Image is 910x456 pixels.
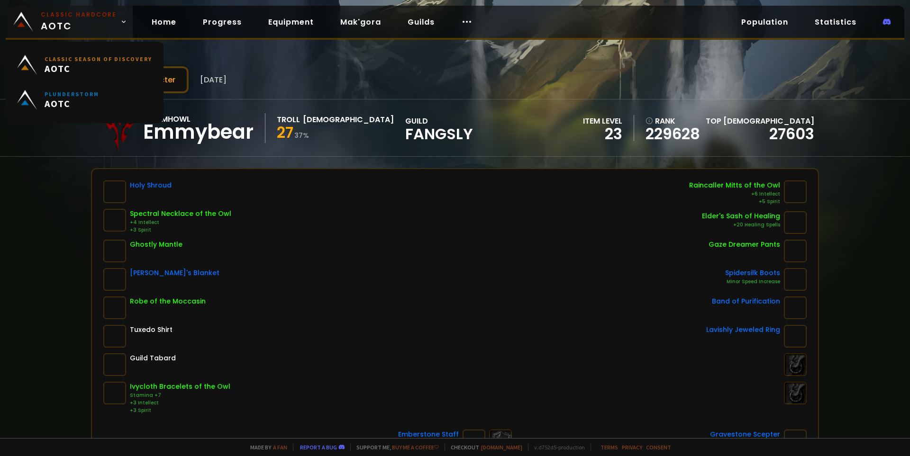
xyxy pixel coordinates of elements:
div: Gravestone Scepter [710,429,780,439]
a: 27603 [769,123,814,144]
a: Home [144,12,184,32]
div: Raincaller Mitts of the Owl [689,180,780,190]
div: rank [646,115,700,127]
img: item-5976 [103,353,126,376]
div: [PERSON_NAME]'s Blanket [130,268,219,278]
img: item-9793 [103,382,126,404]
a: 229628 [646,127,700,141]
a: Progress [195,12,249,32]
a: Terms [601,444,618,451]
span: AOTC [45,63,152,74]
small: Classic Season of Discovery [45,55,152,63]
a: PlunderstormAOTC [11,82,158,117]
div: Emmybear [143,125,254,139]
div: Stamina +7 [130,392,230,399]
div: Ivycloth Bracelets of the Owl [130,382,230,392]
img: item-10034 [103,325,126,348]
a: Guilds [400,12,442,32]
img: item-6465 [103,296,126,319]
div: [DEMOGRAPHIC_DATA] [303,114,394,125]
div: +3 Spirit [130,226,231,234]
a: Privacy [622,444,642,451]
div: Ghostly Mantle [130,240,182,250]
img: item-13005 [103,268,126,291]
div: Doomhowl [143,113,254,125]
span: v. d752d5 - production [528,444,585,451]
small: 37 % [294,131,309,140]
a: Classic Season of DiscoveryAOTC [11,47,158,82]
div: Gaze Dreamer Pants [709,240,780,250]
div: 23 [583,127,622,141]
a: a fan [273,444,287,451]
div: Robe of the Moccasin [130,296,206,306]
span: [DEMOGRAPHIC_DATA] [723,116,814,126]
div: Spidersilk Boots [725,268,780,278]
img: item-14191 [784,180,807,203]
div: Elder's Sash of Healing [702,211,780,221]
img: item-6903 [784,240,807,262]
a: Mak'gora [333,12,389,32]
img: item-12047 [103,209,126,232]
a: Report a bug [300,444,337,451]
a: Buy me a coffee [392,444,439,451]
div: Emberstone Staff [398,429,459,439]
span: Made by [245,444,287,451]
img: item-2721 [103,180,126,203]
div: guild [405,115,473,141]
img: item-12996 [784,296,807,319]
div: +6 Intellect [689,190,780,198]
span: Checkout [445,444,522,451]
div: Guild Tabard [130,353,176,363]
div: Tuxedo Shirt [130,325,173,335]
div: Top [706,115,814,127]
div: +4 Intellect [130,219,231,226]
div: item level [583,115,622,127]
span: 27 [277,122,293,143]
img: item-4320 [784,268,807,291]
a: Equipment [261,12,321,32]
span: AOTC [41,10,117,33]
span: AOTC [45,98,99,109]
div: +3 Intellect [130,399,230,407]
a: Statistics [807,12,864,32]
div: +20 Healing Spells [702,221,780,229]
span: Support me, [350,444,439,451]
div: Spectral Necklace of the Owl [130,209,231,219]
a: Classic HardcoreAOTC [6,6,133,38]
img: item-3324 [103,240,126,262]
div: +5 Spirit [689,198,780,206]
a: Population [734,12,796,32]
a: Consent [646,444,671,451]
div: Troll [277,114,300,125]
div: +3 Spirit [130,407,230,414]
small: Classic Hardcore [41,10,117,19]
span: [DATE] [200,74,227,86]
div: Band of Purification [712,296,780,306]
img: item-1156 [784,325,807,348]
img: item-7370 [784,211,807,234]
div: Lavishly Jeweled Ring [706,325,780,335]
div: Minor Speed Increase [725,278,780,286]
div: Holy Shroud [130,180,172,190]
small: Plunderstorm [45,90,99,98]
a: [DOMAIN_NAME] [481,444,522,451]
span: Fangsly [405,127,473,141]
